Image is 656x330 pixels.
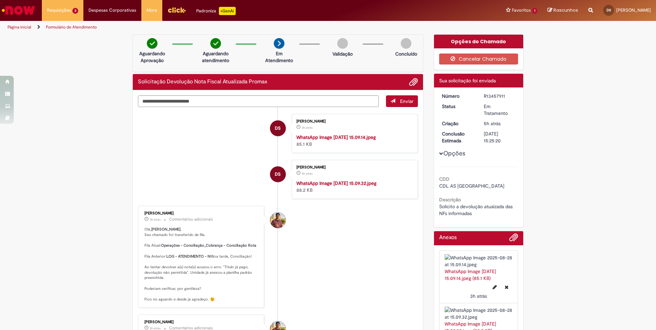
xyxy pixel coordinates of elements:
[437,93,479,99] dt: Número
[302,172,313,176] span: 3h atrás
[5,21,432,34] ul: Trilhas de página
[274,38,284,49] img: arrow-next.png
[144,211,259,215] div: [PERSON_NAME]
[296,134,411,148] div: 85.1 KB
[439,54,518,64] button: Cancelar Chamado
[386,95,418,107] button: Enviar
[607,8,611,12] span: DS
[47,7,71,14] span: Requisições
[275,120,281,137] span: DS
[484,93,516,99] div: R13457911
[484,130,516,144] div: [DATE] 15:25:20
[296,180,376,186] a: WhatsApp Image [DATE] 15.09.32.jpeg
[439,176,449,182] b: CDD
[437,120,479,127] dt: Criação
[484,103,516,117] div: Em Tratamento
[470,293,487,299] time: 28/08/2025 15:25:01
[439,183,504,189] span: CDL AS [GEOGRAPHIC_DATA]
[89,7,136,14] span: Despesas Corporativas
[196,7,236,15] div: Padroniza
[532,8,537,14] span: 1
[484,120,501,127] time: 28/08/2025 13:38:02
[439,197,461,203] b: Descrição
[270,166,286,182] div: Daniel Santos Da Silva
[445,307,513,320] img: WhatsApp Image 2025-08-28 at 15.09.32.jpeg
[400,98,413,104] span: Enviar
[439,203,514,216] span: Solicito a devolução atuaizada das NFs informadas
[161,243,256,248] b: Operações - Conciliação_Cobrança - Conciliação Rota
[439,235,457,241] h2: Anexos
[151,227,180,232] b: [PERSON_NAME]
[445,254,513,268] img: WhatsApp Image 2025-08-28 at 15.09.14.jpeg
[210,38,221,49] img: check-circle-green.png
[144,320,259,324] div: [PERSON_NAME]
[72,8,78,14] span: 3
[445,268,496,281] a: WhatsApp Image [DATE] 15.09.14.jpeg (85.1 KB)
[434,35,524,48] div: Opções do Chamado
[484,120,501,127] span: 5h atrás
[484,120,516,127] div: 28/08/2025 13:38:02
[616,7,651,13] span: [PERSON_NAME]
[302,172,313,176] time: 28/08/2025 15:25:01
[147,7,157,14] span: More
[437,103,479,110] dt: Status
[270,212,286,228] div: Vitor Jeremias Da Silva
[144,227,259,302] p: Olá, , Seu chamado foi transferido de fila. Fila Atual: Fila Anterior: Boa tarde, Conciliação! Ao...
[296,180,411,193] div: 88.2 KB
[169,216,213,222] small: Comentários adicionais
[138,79,267,85] h2: Solicitação Devolução Nota Fiscal Atualizada Promax Histórico de tíquete
[296,165,411,169] div: [PERSON_NAME]
[1,3,36,17] img: ServiceNow
[275,166,281,182] span: DS
[439,78,496,84] span: Sua solicitação foi enviada
[332,50,353,57] p: Validação
[296,119,411,123] div: [PERSON_NAME]
[470,293,487,299] span: 3h atrás
[409,78,418,86] button: Adicionar anexos
[166,254,212,259] b: LOG - ATENDIMENTO - N1
[548,7,578,14] a: Rascunhos
[296,134,376,140] a: WhatsApp Image [DATE] 15.09.14.jpeg
[147,38,157,49] img: check-circle-green.png
[219,7,236,15] p: +GenAi
[8,24,31,30] a: Página inicial
[509,233,518,245] button: Adicionar anexos
[167,5,186,15] img: click_logo_yellow_360x200.png
[337,38,348,49] img: img-circle-grey.png
[136,50,169,64] p: Aguardando Aprovação
[138,95,379,107] textarea: Digite sua mensagem aqui...
[302,126,313,130] span: 3h atrás
[501,282,513,293] button: Excluir WhatsApp Image 2025-08-28 at 15.09.14.jpeg
[270,120,286,136] div: Daniel Santos Da Silva
[395,50,417,57] p: Concluído
[401,38,411,49] img: img-circle-grey.png
[262,50,296,64] p: Em Atendimento
[199,50,232,64] p: Aguardando atendimento
[512,7,531,14] span: Favoritos
[489,282,501,293] button: Editar nome de arquivo WhatsApp Image 2025-08-28 at 15.09.14.jpeg
[437,130,479,144] dt: Conclusão Estimada
[150,217,161,222] time: 28/08/2025 15:21:09
[46,24,97,30] a: Formulário de Atendimento
[553,7,578,13] span: Rascunhos
[150,217,161,222] span: 3h atrás
[302,126,313,130] time: 28/08/2025 15:25:01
